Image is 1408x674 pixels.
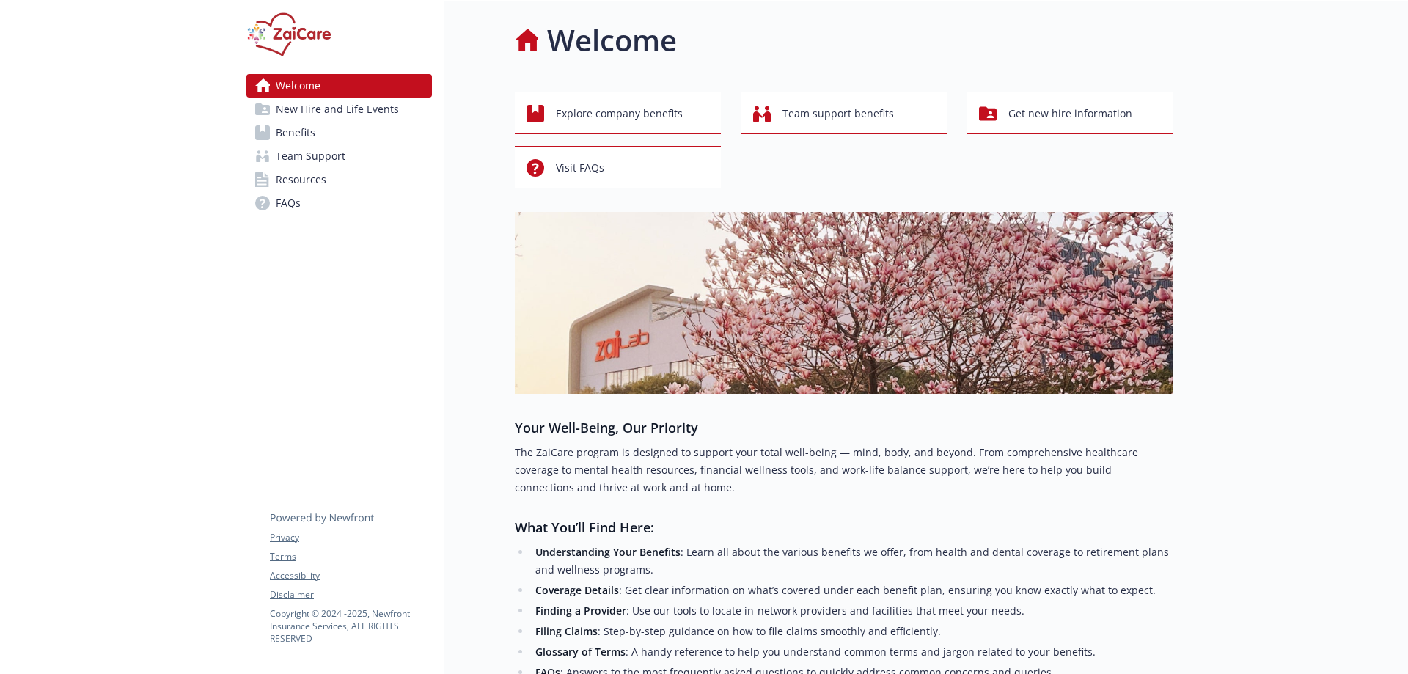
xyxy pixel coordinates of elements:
a: New Hire and Life Events [246,98,432,121]
p: Copyright © 2024 - 2025 , Newfront Insurance Services, ALL RIGHTS RESERVED [270,607,431,645]
li: : Learn all about the various benefits we offer, from health and dental coverage to retirement pl... [531,543,1173,579]
button: Team support benefits [741,92,947,134]
span: FAQs [276,191,301,215]
span: Visit FAQs [556,154,604,182]
a: Terms [270,550,431,563]
a: Welcome [246,74,432,98]
span: Benefits [276,121,315,144]
strong: Coverage Details [535,583,619,597]
a: Privacy [270,531,431,544]
li: : Use our tools to locate in-network providers and facilities that meet your needs. [531,602,1173,620]
strong: Understanding Your Benefits [535,545,681,559]
button: Get new hire information [967,92,1173,134]
a: Benefits [246,121,432,144]
span: Get new hire information [1008,100,1132,128]
strong: Filing Claims [535,624,598,638]
h3: Your Well-Being, Our Priority [515,417,1173,438]
p: The ZaiCare program is designed to support your total well-being — mind, body, and beyond. From c... [515,444,1173,497]
a: FAQs [246,191,432,215]
img: overview page banner [515,212,1173,394]
strong: Glossary of Terms [535,645,626,659]
button: Explore company benefits [515,92,721,134]
li: : Step-by-step guidance on how to file claims smoothly and efficiently. [531,623,1173,640]
span: Team Support [276,144,345,168]
button: Visit FAQs [515,146,721,188]
li: : Get clear information on what’s covered under each benefit plan, ensuring you know exactly what... [531,582,1173,599]
h3: What You’ll Find Here: [515,517,1173,538]
span: Team support benefits [782,100,894,128]
a: Resources [246,168,432,191]
strong: Finding a Provider [535,604,626,618]
span: Explore company benefits [556,100,683,128]
span: Welcome [276,74,320,98]
a: Disclaimer [270,588,431,601]
a: Team Support [246,144,432,168]
li: : A handy reference to help you understand common terms and jargon related to your benefits. [531,643,1173,661]
span: New Hire and Life Events [276,98,399,121]
a: Accessibility [270,569,431,582]
h1: Welcome [547,18,677,62]
span: Resources [276,168,326,191]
